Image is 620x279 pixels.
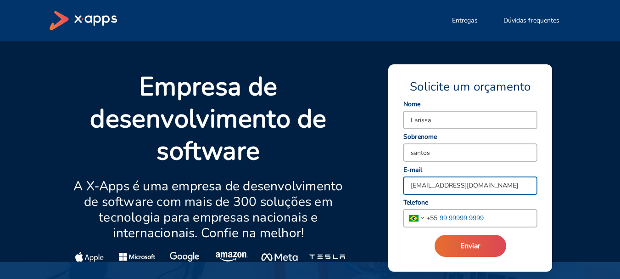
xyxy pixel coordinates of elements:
[403,144,537,161] input: Seu sobrenome
[403,111,537,129] input: Seu nome
[75,252,104,262] img: Apple
[441,11,489,30] button: Entregas
[170,252,200,262] img: Google
[426,213,437,223] span: + 55
[452,16,478,25] span: Entregas
[460,241,480,251] span: Enviar
[410,79,531,95] span: Solicite um orçamento
[72,178,346,241] p: A X-Apps é uma empresa de desenvolvimento de software com mais de 300 soluções em tecnologia para...
[72,71,346,167] p: Empresa de desenvolvimento de software
[261,252,297,262] img: Meta
[119,252,155,262] img: Microsoft
[403,177,537,194] input: Seu melhor e-mail
[216,252,249,262] img: Amazon
[309,252,345,262] img: Tesla
[492,11,571,30] button: Dúvidas frequentes
[437,210,537,227] input: 99 99999 9999
[503,16,560,25] span: Dúvidas frequentes
[435,235,506,257] button: Enviar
